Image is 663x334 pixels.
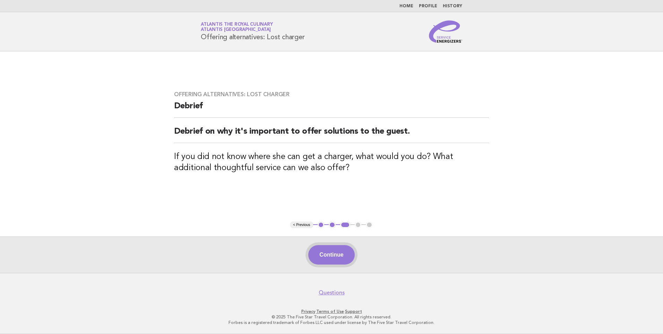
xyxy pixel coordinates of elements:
[119,309,544,314] p: · ·
[340,222,350,228] button: 3
[316,309,344,314] a: Terms of Use
[399,4,413,8] a: Home
[119,314,544,320] p: © 2025 The Five Star Travel Corporation. All rights reserved.
[345,309,362,314] a: Support
[301,309,315,314] a: Privacy
[174,126,489,143] h2: Debrief on why it's important to offer solutions to the guest.
[119,320,544,325] p: Forbes is a registered trademark of Forbes LLC used under license by The Five Star Travel Corpora...
[201,22,273,32] a: Atlantis the Royal CulinaryAtlantis [GEOGRAPHIC_DATA]
[429,20,462,43] img: Service Energizers
[443,4,462,8] a: History
[201,23,304,41] h1: Offering alternatives: Lost charger
[174,151,489,174] h3: If you did not know where she can get a charger, what would you do? What additional thoughtful se...
[329,222,336,228] button: 2
[319,289,345,296] a: Questions
[201,28,271,32] span: Atlantis [GEOGRAPHIC_DATA]
[318,222,325,228] button: 1
[290,222,313,228] button: < Previous
[174,101,489,118] h2: Debrief
[308,245,354,265] button: Continue
[174,91,489,98] h3: Offering alternatives: Lost charger
[419,4,437,8] a: Profile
